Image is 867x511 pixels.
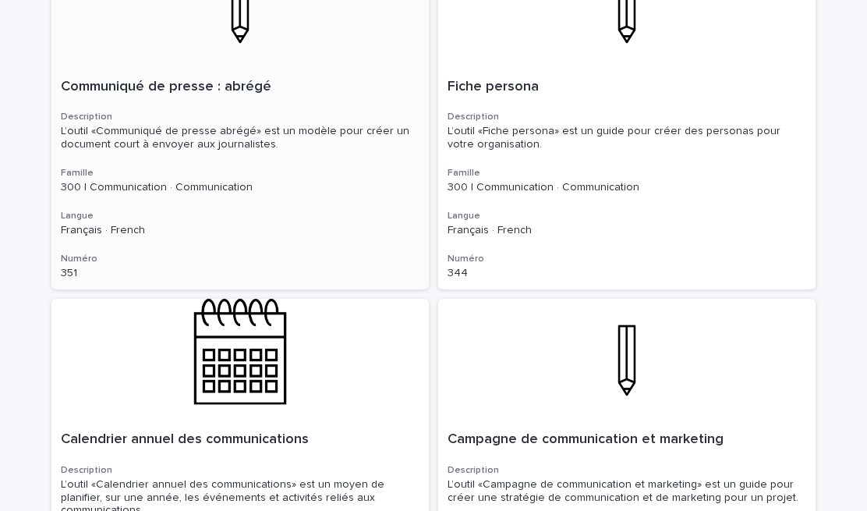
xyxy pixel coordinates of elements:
[61,125,419,151] div: L’outil «Communiqué de presse abrégé» est un modèle pour créer un document court à envoyer aux jo...
[61,431,419,449] p: Calendrier annuel des communications
[448,167,806,179] h3: Famille
[61,79,419,96] p: Communiqué de presse : abrégé
[448,224,806,237] p: Français · French
[61,224,419,237] p: Français · French
[448,464,806,477] h3: Description
[61,267,419,280] p: 351
[448,181,806,194] p: 300 | Communication · Communication
[448,79,806,96] p: Fiche persona
[448,125,806,151] div: L’outil «Fiche persona» est un guide pour créer des personas pour votre organisation.
[61,181,419,194] p: 300 | Communication · Communication
[448,478,806,505] div: L’outil «Campagne de communication et marketing» est un guide pour créer une stratégie de communi...
[448,253,806,265] h3: Numéro
[448,267,806,280] p: 344
[61,167,419,179] h3: Famille
[448,210,806,222] h3: Langue
[448,111,806,123] h3: Description
[448,431,806,449] p: Campagne de communication et marketing
[61,111,419,123] h3: Description
[61,210,419,222] h3: Langue
[61,464,419,477] h3: Description
[61,253,419,265] h3: Numéro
